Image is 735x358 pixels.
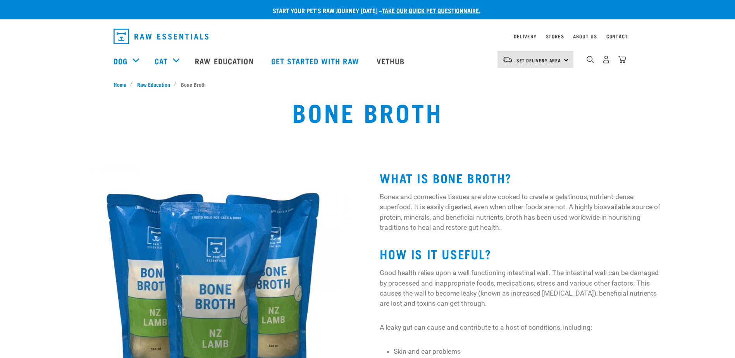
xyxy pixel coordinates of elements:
a: Home [114,80,131,88]
a: Dog [114,55,127,67]
a: Get started with Raw [263,45,369,76]
h1: Bone Broth [292,98,442,126]
a: Stores [546,35,564,38]
img: user.png [602,55,610,64]
h2: WHAT IS BONE BROTH? [380,171,664,185]
a: take our quick pet questionnaire. [382,9,480,12]
img: Raw Essentials Logo [114,29,208,44]
span: Raw Education [137,80,170,88]
a: Cat [155,55,168,67]
img: home-icon@2x.png [618,55,626,64]
a: Raw Education [187,45,263,76]
span: Home [114,80,126,88]
a: Delivery [514,35,536,38]
li: Skin and ear problems [394,346,664,356]
a: Vethub [369,45,415,76]
p: A leaky gut can cause and contribute to a host of conditions, including: [380,322,664,332]
img: van-moving.png [502,56,513,63]
p: Bones and connective tissues are slow cooked to create a gelatinous, nutrient-dense superfood. It... [380,192,664,233]
nav: breadcrumbs [114,80,622,88]
a: Raw Education [133,80,174,88]
a: Contact [606,35,628,38]
nav: dropdown navigation [107,26,628,47]
img: home-icon-1@2x.png [587,56,594,63]
span: Set Delivery Area [516,59,561,62]
a: About Us [573,35,597,38]
h2: HOW IS IT USEFUL? [380,247,664,261]
p: Good health relies upon a well functioning intestinal wall. The intestinal wall can be damaged by... [380,268,664,309]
